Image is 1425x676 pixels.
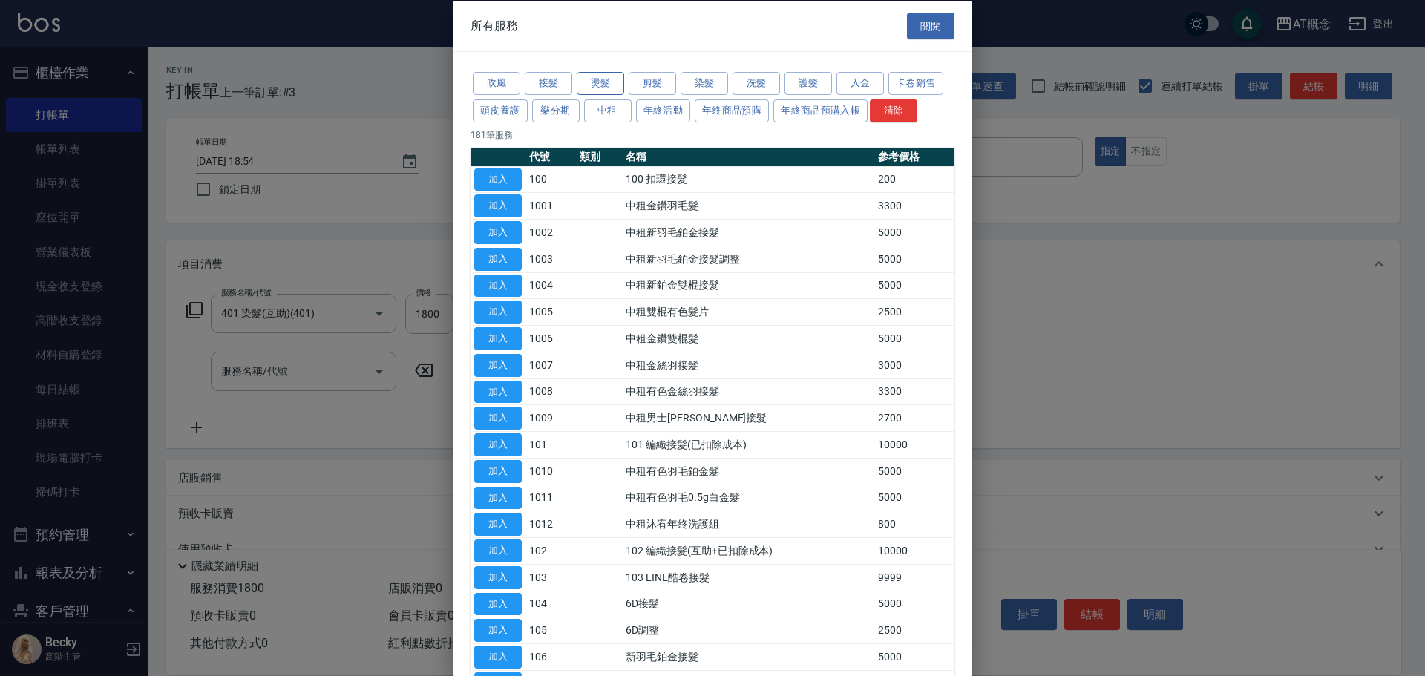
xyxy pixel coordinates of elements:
button: 加入 [474,565,522,588]
button: 中租 [584,99,632,122]
button: 加入 [474,274,522,297]
td: 中租沐宥年終洗護組 [622,511,874,537]
button: 剪髮 [629,72,676,95]
td: 1012 [525,511,576,537]
td: 1009 [525,404,576,431]
button: 加入 [474,247,522,270]
button: 樂分期 [532,99,580,122]
button: 年終活動 [636,99,691,122]
td: 100 [525,166,576,193]
td: 102 [525,537,576,564]
button: 加入 [474,646,522,669]
button: 加入 [474,353,522,376]
button: 洗髮 [733,72,780,95]
button: 接髮 [525,72,572,95]
button: 染髮 [681,72,728,95]
button: 吹風 [473,72,520,95]
td: 1010 [525,458,576,485]
button: 加入 [474,327,522,350]
td: 5000 [874,219,954,246]
td: 5000 [874,272,954,299]
button: 清除 [870,99,917,122]
button: 加入 [474,194,522,217]
th: 名稱 [622,147,874,166]
td: 5000 [874,643,954,670]
td: 10000 [874,431,954,458]
button: 加入 [474,592,522,615]
td: 中租有色羽毛0.5g白金髮 [622,485,874,511]
button: 卡卷銷售 [888,72,943,95]
button: 年終商品預購入帳 [773,99,868,122]
td: 103 LINE酷卷接髮 [622,564,874,591]
td: 3000 [874,352,954,378]
td: 10000 [874,537,954,564]
span: 所有服務 [471,18,518,33]
td: 101 編織接髮(已扣除成本) [622,431,874,458]
button: 加入 [474,459,522,482]
th: 參考價格 [874,147,954,166]
td: 1003 [525,246,576,272]
td: 中租金鑽羽毛髮 [622,192,874,219]
td: 104 [525,591,576,617]
td: 中租新羽毛鉑金接髮調整 [622,246,874,272]
td: 2700 [874,404,954,431]
td: 2500 [874,617,954,643]
td: 1005 [525,298,576,325]
td: 3300 [874,378,954,405]
button: 加入 [474,539,522,562]
td: 105 [525,617,576,643]
button: 關閉 [907,12,954,39]
button: 加入 [474,168,522,191]
td: 新羽毛鉑金接髮 [622,643,874,670]
td: 1011 [525,485,576,511]
td: 1006 [525,325,576,352]
td: 100 扣環接髮 [622,166,874,193]
button: 加入 [474,433,522,456]
button: 頭皮養護 [473,99,528,122]
td: 6D調整 [622,617,874,643]
button: 燙髮 [577,72,624,95]
button: 加入 [474,301,522,324]
button: 加入 [474,486,522,509]
td: 1004 [525,272,576,299]
th: 代號 [525,147,576,166]
td: 1007 [525,352,576,378]
td: 6D接髮 [622,591,874,617]
td: 中租有色金絲羽接髮 [622,378,874,405]
button: 加入 [474,380,522,403]
td: 1001 [525,192,576,219]
td: 1008 [525,378,576,405]
td: 5000 [874,325,954,352]
td: 102 編織接髮(互助+已扣除成本) [622,537,874,564]
td: 中租男士[PERSON_NAME]接髮 [622,404,874,431]
td: 中租有色羽毛鉑金髮 [622,458,874,485]
button: 加入 [474,513,522,536]
button: 加入 [474,221,522,244]
td: 5000 [874,246,954,272]
td: 2500 [874,298,954,325]
td: 5000 [874,591,954,617]
td: 中租新鉑金雙棍接髮 [622,272,874,299]
td: 5000 [874,485,954,511]
button: 護髮 [784,72,832,95]
td: 5000 [874,458,954,485]
td: 103 [525,564,576,591]
td: 9999 [874,564,954,591]
button: 入金 [836,72,884,95]
td: 中租雙棍有色髮片 [622,298,874,325]
td: 中租新羽毛鉑金接髮 [622,219,874,246]
p: 181 筆服務 [471,128,954,141]
td: 3300 [874,192,954,219]
td: 中租金絲羽接髮 [622,352,874,378]
button: 加入 [474,619,522,642]
th: 類別 [576,147,622,166]
td: 101 [525,431,576,458]
td: 200 [874,166,954,193]
td: 800 [874,511,954,537]
td: 中租金鑽雙棍髮 [622,325,874,352]
td: 106 [525,643,576,670]
td: 1002 [525,219,576,246]
button: 年終商品預購 [695,99,769,122]
button: 加入 [474,407,522,430]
